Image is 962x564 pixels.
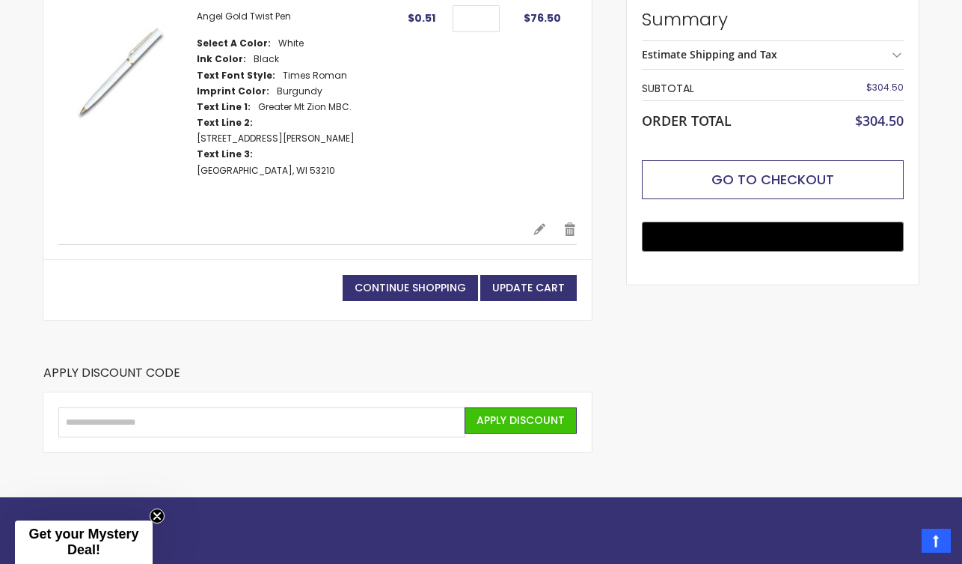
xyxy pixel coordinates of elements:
[197,117,253,129] dt: Text Line 2
[524,10,561,25] span: $76.50
[922,529,951,553] a: Top
[477,413,565,428] span: Apply Discount
[197,101,251,113] dt: Text Line 1
[642,160,904,199] button: Go to Checkout
[480,275,577,301] button: Update Cart
[355,280,466,295] span: Continue Shopping
[343,275,478,301] a: Continue Shopping
[642,109,732,130] strong: Order Total
[197,148,253,160] dt: Text Line 3
[197,133,355,145] dd: [STREET_ADDRESS][PERSON_NAME]
[58,10,197,207] a: Angel Gold-White
[197,70,275,82] dt: Text Font Style
[43,365,180,392] strong: Apply Discount Code
[197,53,246,65] dt: Ink Color
[866,81,904,94] span: $304.50
[197,85,269,97] dt: Imprint Color
[15,521,153,564] div: Get your Mystery Deal!Close teaser
[28,527,138,557] span: Get your Mystery Deal!
[278,37,304,49] dd: White
[855,112,904,130] span: $304.50
[642,47,777,61] strong: Estimate Shipping and Tax
[150,509,165,524] button: Close teaser
[197,37,271,49] dt: Select A Color
[197,10,291,22] a: Angel Gold Twist Pen
[254,53,279,65] dd: Black
[258,101,352,113] dd: Greater Mt Zion MBC.
[642,7,904,31] strong: Summary
[492,280,565,295] span: Update Cart
[642,222,904,252] button: Buy with GPay
[277,85,322,97] dd: Burgundy
[408,10,435,25] span: $0.51
[283,70,347,82] dd: Times Roman
[58,10,182,134] img: Angel Gold-White
[711,170,834,189] span: Go to Checkout
[642,77,816,100] th: Subtotal
[197,165,335,177] dd: [GEOGRAPHIC_DATA], WI 53210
